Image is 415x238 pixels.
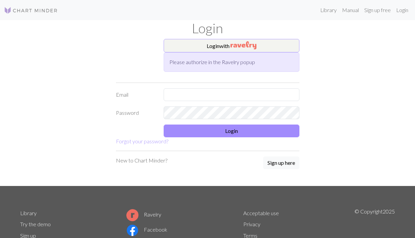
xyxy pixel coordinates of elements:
a: Facebook [126,226,167,233]
a: Library [20,210,37,216]
a: Sign up free [362,3,393,17]
img: Facebook logo [126,224,138,236]
h1: Login [16,20,399,36]
a: Forgot your password? [116,138,168,144]
button: Sign up here [263,156,299,169]
a: Manual [339,3,362,17]
div: Please authorize in the Ravelry popup [164,52,299,72]
a: Login [393,3,411,17]
a: Try the demo [20,221,51,227]
img: Logo [4,6,58,14]
label: Password [112,106,160,119]
a: Library [318,3,339,17]
a: Privacy [243,221,260,227]
a: Sign up here [263,156,299,170]
p: New to Chart Minder? [116,156,167,164]
img: Ravelry logo [126,209,138,221]
button: Loginwith [164,39,299,52]
a: Acceptable use [243,210,279,216]
label: Email [112,88,160,101]
button: Login [164,125,299,137]
a: Ravelry [126,211,161,218]
img: Ravelry [231,41,256,49]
